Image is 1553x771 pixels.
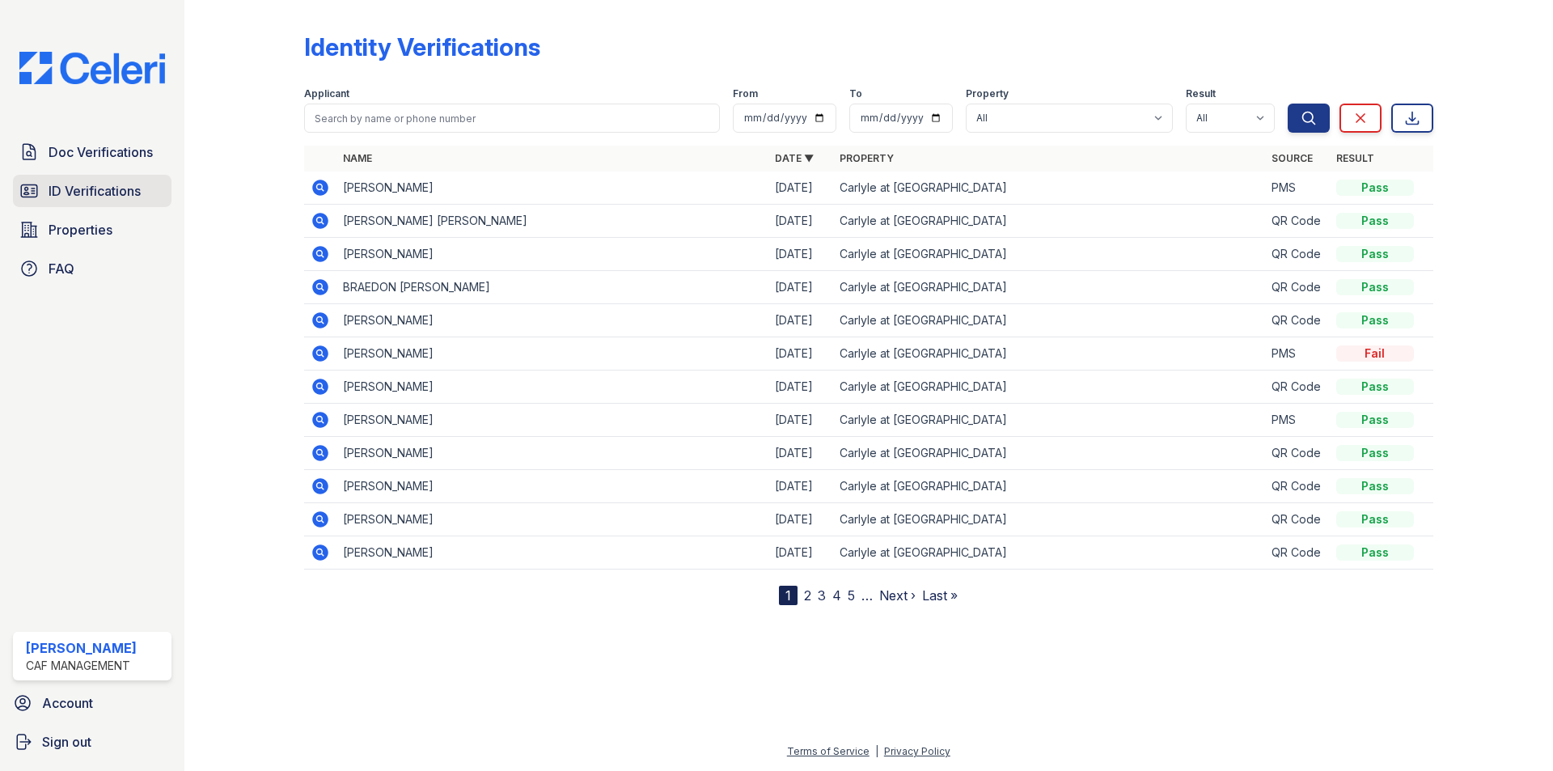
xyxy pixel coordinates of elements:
[1265,205,1330,238] td: QR Code
[833,404,1265,437] td: Carlyle at [GEOGRAPHIC_DATA]
[1336,345,1414,362] div: Fail
[49,220,112,239] span: Properties
[875,745,878,757] div: |
[804,587,811,604] a: 2
[1336,412,1414,428] div: Pass
[6,726,178,758] a: Sign out
[879,587,916,604] a: Next ›
[818,587,826,604] a: 3
[1265,304,1330,337] td: QR Code
[1265,404,1330,437] td: PMS
[1336,279,1414,295] div: Pass
[42,693,93,713] span: Account
[849,87,862,100] label: To
[336,271,768,304] td: BRAEDON [PERSON_NAME]
[768,238,833,271] td: [DATE]
[336,371,768,404] td: [PERSON_NAME]
[336,304,768,337] td: [PERSON_NAME]
[832,587,841,604] a: 4
[1272,152,1313,164] a: Source
[1336,478,1414,494] div: Pass
[768,503,833,536] td: [DATE]
[1336,312,1414,328] div: Pass
[13,136,171,168] a: Doc Verifications
[1265,371,1330,404] td: QR Code
[775,152,814,164] a: Date ▼
[336,238,768,271] td: [PERSON_NAME]
[49,181,141,201] span: ID Verifications
[49,142,153,162] span: Doc Verifications
[336,404,768,437] td: [PERSON_NAME]
[768,172,833,205] td: [DATE]
[336,536,768,570] td: [PERSON_NAME]
[768,437,833,470] td: [DATE]
[833,304,1265,337] td: Carlyle at [GEOGRAPHIC_DATA]
[6,52,178,84] img: CE_Logo_Blue-a8612792a0a2168367f1c8372b55b34899dd931a85d93a1a3d3e32e68fde9ad4.png
[1186,87,1216,100] label: Result
[861,586,873,605] span: …
[13,214,171,246] a: Properties
[336,172,768,205] td: [PERSON_NAME]
[833,437,1265,470] td: Carlyle at [GEOGRAPHIC_DATA]
[922,587,958,604] a: Last »
[336,503,768,536] td: [PERSON_NAME]
[768,371,833,404] td: [DATE]
[42,732,91,752] span: Sign out
[1336,445,1414,461] div: Pass
[768,304,833,337] td: [DATE]
[1336,152,1374,164] a: Result
[336,337,768,371] td: [PERSON_NAME]
[13,252,171,285] a: FAQ
[1336,180,1414,196] div: Pass
[343,152,372,164] a: Name
[1265,337,1330,371] td: PMS
[840,152,894,164] a: Property
[336,205,768,238] td: [PERSON_NAME] [PERSON_NAME]
[1265,470,1330,503] td: QR Code
[833,470,1265,503] td: Carlyle at [GEOGRAPHIC_DATA]
[336,437,768,470] td: [PERSON_NAME]
[1336,213,1414,229] div: Pass
[304,32,540,61] div: Identity Verifications
[304,104,720,133] input: Search by name or phone number
[1265,172,1330,205] td: PMS
[884,745,950,757] a: Privacy Policy
[1265,238,1330,271] td: QR Code
[1336,544,1414,561] div: Pass
[833,205,1265,238] td: Carlyle at [GEOGRAPHIC_DATA]
[833,536,1265,570] td: Carlyle at [GEOGRAPHIC_DATA]
[833,371,1265,404] td: Carlyle at [GEOGRAPHIC_DATA]
[6,687,178,719] a: Account
[833,238,1265,271] td: Carlyle at [GEOGRAPHIC_DATA]
[768,536,833,570] td: [DATE]
[833,271,1265,304] td: Carlyle at [GEOGRAPHIC_DATA]
[1265,437,1330,470] td: QR Code
[768,271,833,304] td: [DATE]
[1265,271,1330,304] td: QR Code
[833,172,1265,205] td: Carlyle at [GEOGRAPHIC_DATA]
[336,470,768,503] td: [PERSON_NAME]
[1336,511,1414,527] div: Pass
[733,87,758,100] label: From
[1265,503,1330,536] td: QR Code
[787,745,870,757] a: Terms of Service
[49,259,74,278] span: FAQ
[1265,536,1330,570] td: QR Code
[768,470,833,503] td: [DATE]
[966,87,1009,100] label: Property
[26,658,137,674] div: CAF Management
[768,404,833,437] td: [DATE]
[13,175,171,207] a: ID Verifications
[833,337,1265,371] td: Carlyle at [GEOGRAPHIC_DATA]
[779,586,798,605] div: 1
[848,587,855,604] a: 5
[26,638,137,658] div: [PERSON_NAME]
[1336,246,1414,262] div: Pass
[304,87,349,100] label: Applicant
[768,337,833,371] td: [DATE]
[768,205,833,238] td: [DATE]
[1336,379,1414,395] div: Pass
[833,503,1265,536] td: Carlyle at [GEOGRAPHIC_DATA]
